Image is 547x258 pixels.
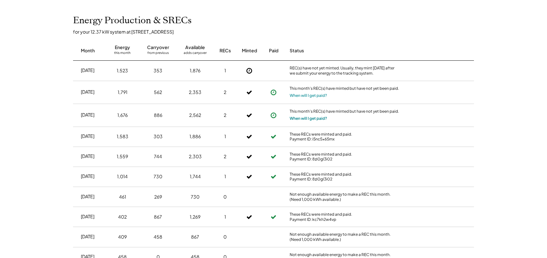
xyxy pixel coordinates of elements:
div: RECs [220,47,231,54]
div: 1,523 [117,67,128,74]
div: REC(s) have not yet minted. Usually, they mint [DATE] after we submit your energy to the tracking... [290,66,400,76]
div: 303 [154,133,163,140]
div: 1,791 [118,89,127,96]
div: 886 [154,112,162,119]
div: 730 [154,173,162,180]
div: [DATE] [81,112,94,118]
div: 353 [154,67,162,74]
div: Available [185,44,205,51]
div: 730 [191,194,199,200]
div: [DATE] [81,153,94,160]
div: 2 [224,153,226,160]
div: 461 [119,194,126,200]
button: Payment approved, but not yet initiated. [269,88,278,97]
div: 1 [224,173,226,180]
div: 2,353 [189,89,201,96]
div: 1 [224,67,226,74]
div: 1,876 [190,67,200,74]
div: 2 [224,112,226,119]
div: These RECs were minted and paid. Payment ID: kc7kh2w4vp [290,212,400,222]
div: 0 [223,194,227,200]
div: This month's REC(s) have minted but have not yet been paid. [290,109,400,115]
div: Status [290,47,400,54]
div: 867 [191,234,199,240]
h2: Energy Production & SRECs [73,15,192,26]
div: 2,303 [189,153,202,160]
div: 562 [154,89,162,96]
div: adds carryover [184,51,207,57]
div: [DATE] [81,89,94,95]
div: Paid [269,47,278,54]
div: 1,559 [117,153,128,160]
div: Month [81,47,95,54]
div: Carryover [147,44,169,51]
div: 409 [118,234,127,240]
div: 0 [223,234,227,240]
button: Payment approved, but not yet initiated. [269,110,278,120]
div: 269 [154,194,162,200]
div: 402 [118,214,127,220]
div: [DATE] [81,67,94,74]
div: Not enough available energy to make a REC this month. (Need 1,000 kWh available.) [290,232,400,242]
div: 1,583 [117,133,128,140]
div: [DATE] [81,213,94,220]
div: 458 [154,234,162,240]
div: These RECs were minted and paid. Payment ID: 8zi0gl3i02 [290,152,400,162]
div: [DATE] [81,233,94,240]
div: 1,676 [117,112,128,119]
button: Not Yet Minted [244,66,254,76]
div: 1 [224,133,226,140]
div: from previous [147,51,169,57]
div: This month's REC(s) have minted but have not yet been paid. [290,86,400,92]
div: [DATE] [81,193,94,200]
div: [DATE] [81,173,94,180]
button: When will I get paid? [290,92,327,99]
div: These RECs were minted and paid. Payment ID: i5nc5x65mx [290,132,400,142]
div: for your 12.37 kW system at [STREET_ADDRESS] [73,29,480,35]
button: When will I get paid? [290,115,327,122]
div: 1 [224,214,226,220]
div: 2 [224,89,226,96]
div: 2,562 [189,112,201,119]
div: Energy [115,44,130,51]
div: 1,744 [190,173,201,180]
div: 1,014 [117,173,128,180]
div: 744 [154,153,162,160]
div: Not enough available energy to make a REC this month. (Need 1,000 kWh available.) [290,192,400,202]
div: Minted [242,47,257,54]
div: 1,886 [189,133,201,140]
div: These RECs were minted and paid. Payment ID: 8zi0gl3i02 [290,172,400,182]
div: [DATE] [81,133,94,139]
div: 1,269 [190,214,200,220]
div: this month [114,51,131,57]
div: 867 [154,214,162,220]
